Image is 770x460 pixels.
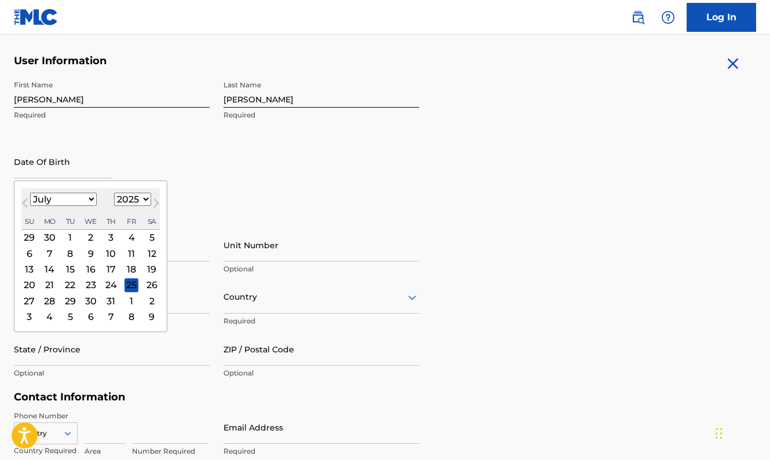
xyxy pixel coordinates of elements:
[84,214,98,228] div: Wednesday
[63,278,77,292] div: Choose Tuesday, July 22nd, 2025
[14,368,210,378] p: Optional
[124,310,138,323] div: Choose Friday, August 8th, 2025
[145,214,159,228] div: Saturday
[63,310,77,323] div: Choose Tuesday, August 5th, 2025
[223,368,419,378] p: Optional
[84,310,98,323] div: Choose Wednesday, August 6th, 2025
[14,391,419,404] h5: Contact Information
[63,262,77,276] div: Choose Tuesday, July 15th, 2025
[23,310,36,323] div: Choose Sunday, August 3rd, 2025
[84,278,98,292] div: Choose Wednesday, July 23rd, 2025
[23,230,36,244] div: Choose Sunday, June 29th, 2025
[223,316,419,326] p: Required
[85,446,125,457] p: Area
[657,6,680,29] div: Help
[14,446,78,456] p: Country Required
[43,278,57,292] div: Choose Monday, July 21st, 2025
[223,446,419,457] p: Required
[23,262,36,276] div: Choose Sunday, July 13th, 2025
[145,278,159,292] div: Choose Saturday, July 26th, 2025
[14,216,756,229] h5: Personal Address
[43,214,57,228] div: Monday
[716,416,723,451] div: Drag
[23,294,36,308] div: Choose Sunday, July 27th, 2025
[147,196,166,215] button: Next Month
[14,110,210,120] p: Required
[63,294,77,308] div: Choose Tuesday, July 29th, 2025
[84,246,98,260] div: Choose Wednesday, July 9th, 2025
[145,246,159,260] div: Choose Saturday, July 12th, 2025
[104,246,118,260] div: Choose Thursday, July 10th, 2025
[145,262,159,276] div: Choose Saturday, July 19th, 2025
[23,278,36,292] div: Choose Sunday, July 20th, 2025
[631,10,645,24] img: search
[124,294,138,308] div: Choose Friday, August 1st, 2025
[124,262,138,276] div: Choose Friday, July 18th, 2025
[43,294,57,308] div: Choose Monday, July 28th, 2025
[145,230,159,244] div: Choose Saturday, July 5th, 2025
[104,230,118,244] div: Choose Thursday, July 3rd, 2025
[132,446,207,457] p: Number Required
[145,294,159,308] div: Choose Saturday, August 2nd, 2025
[43,230,57,244] div: Choose Monday, June 30th, 2025
[43,262,57,276] div: Choose Monday, July 14th, 2025
[23,246,36,260] div: Choose Sunday, July 6th, 2025
[16,196,34,215] button: Previous Month
[104,278,118,292] div: Choose Thursday, July 24th, 2025
[43,310,57,323] div: Choose Monday, August 4th, 2025
[23,214,36,228] div: Sunday
[84,294,98,308] div: Choose Wednesday, July 30th, 2025
[724,54,742,73] img: close
[14,181,167,332] div: Choose Date
[104,310,118,323] div: Choose Thursday, August 7th, 2025
[14,54,419,68] h5: User Information
[104,294,118,308] div: Choose Thursday, July 31st, 2025
[84,262,98,276] div: Choose Wednesday, July 16th, 2025
[223,264,419,274] p: Optional
[223,110,419,120] p: Required
[84,230,98,244] div: Choose Wednesday, July 2nd, 2025
[43,246,57,260] div: Choose Monday, July 7th, 2025
[626,6,650,29] a: Public Search
[63,214,77,228] div: Tuesday
[124,278,138,292] div: Choose Friday, July 25th, 2025
[661,10,675,24] img: help
[124,214,138,228] div: Friday
[124,230,138,244] div: Choose Friday, July 4th, 2025
[712,404,770,460] iframe: Chat Widget
[21,230,160,325] div: Month July, 2025
[687,3,756,32] a: Log In
[145,310,159,323] div: Choose Saturday, August 9th, 2025
[63,230,77,244] div: Choose Tuesday, July 1st, 2025
[104,262,118,276] div: Choose Thursday, July 17th, 2025
[14,9,58,25] img: MLC Logo
[104,214,118,228] div: Thursday
[124,246,138,260] div: Choose Friday, July 11th, 2025
[63,246,77,260] div: Choose Tuesday, July 8th, 2025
